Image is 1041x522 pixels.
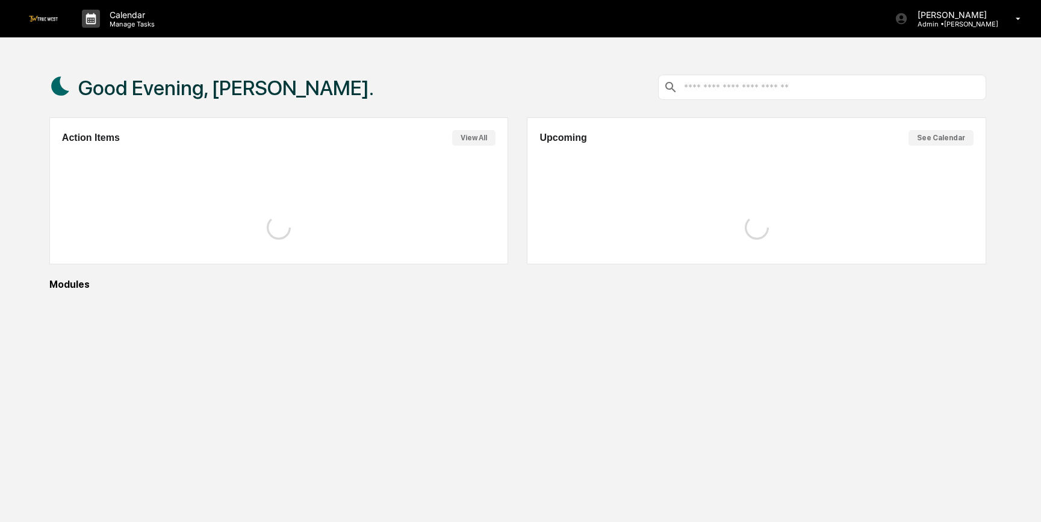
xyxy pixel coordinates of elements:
[62,132,120,143] h2: Action Items
[100,10,161,20] p: Calendar
[908,20,998,28] p: Admin • [PERSON_NAME]
[78,76,374,100] h1: Good Evening, [PERSON_NAME].
[909,130,974,146] button: See Calendar
[49,279,986,290] div: Modules
[29,16,58,21] img: logo
[452,130,496,146] button: View All
[539,132,586,143] h2: Upcoming
[908,10,998,20] p: [PERSON_NAME]
[100,20,161,28] p: Manage Tasks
